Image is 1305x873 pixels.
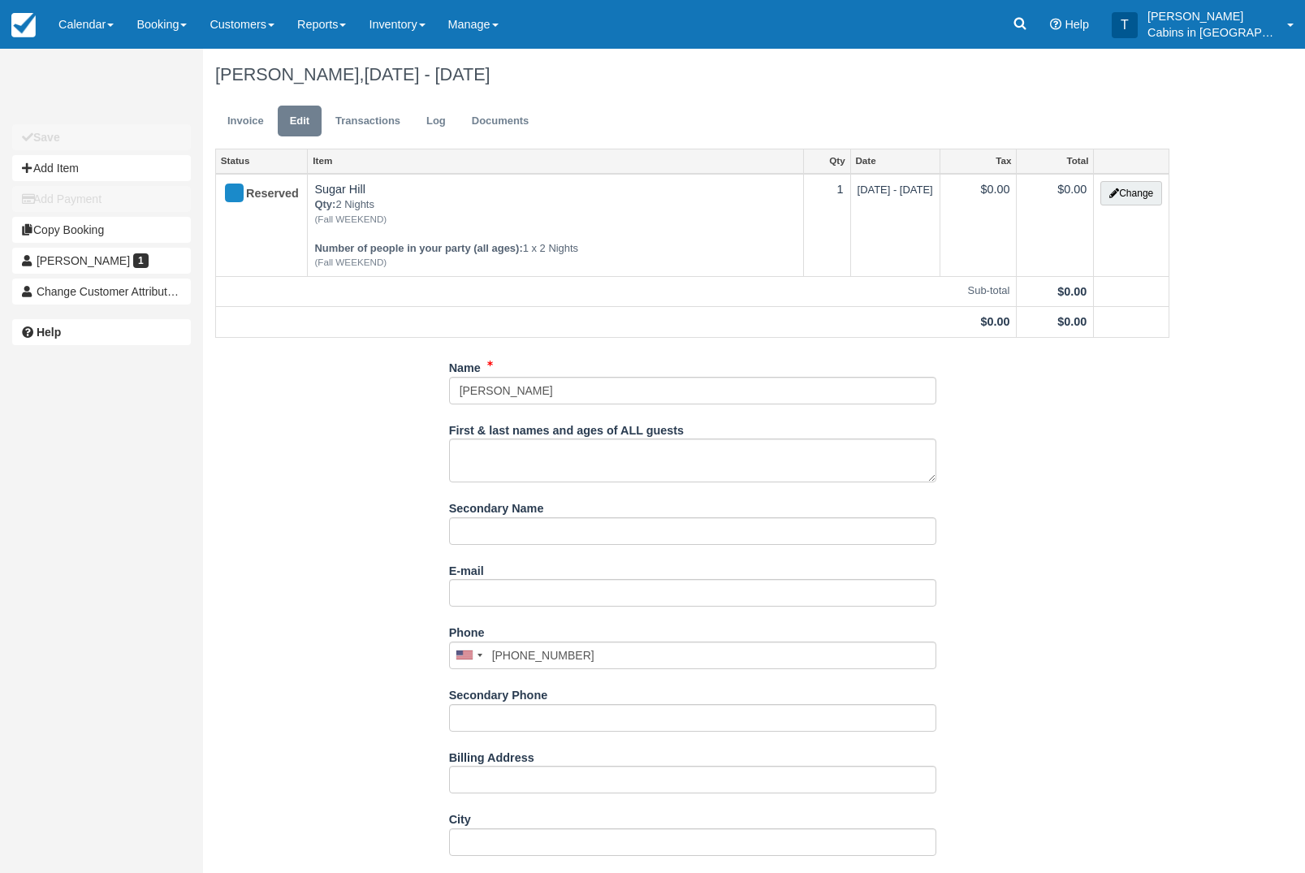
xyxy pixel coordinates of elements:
[314,242,522,254] strong: Number of people in your party (all ages)
[449,417,685,439] label: First & last names and ages of ALL guests
[804,174,850,277] td: 1
[314,256,797,270] em: (Fall WEEKEND)
[449,681,548,704] label: Secondary Phone
[12,186,191,212] button: Add Payment
[1057,285,1087,298] strong: $0.00
[449,806,471,828] label: City
[449,619,485,642] label: Phone
[1147,8,1277,24] p: [PERSON_NAME]
[1057,315,1087,328] strong: $0.00
[449,557,484,580] label: E-mail
[449,354,481,377] label: Name
[940,149,1017,172] a: Tax
[12,124,191,150] button: Save
[323,106,413,137] a: Transactions
[450,642,487,668] div: United States: +1
[858,184,933,196] span: [DATE] - [DATE]
[278,106,322,137] a: Edit
[12,279,191,305] button: Change Customer Attribution
[308,174,804,277] td: Sugar Hill
[414,106,458,137] a: Log
[12,319,191,345] a: Help
[1147,24,1277,41] p: Cabins in [GEOGRAPHIC_DATA]
[1065,18,1089,31] span: Help
[1017,149,1093,172] a: Total
[449,495,544,517] label: Secondary Name
[12,217,191,243] button: Copy Booking
[216,149,307,172] a: Status
[12,155,191,181] button: Add Item
[314,197,797,270] em: 2 Nights 1 x 2 Nights
[215,106,276,137] a: Invoice
[37,254,130,267] span: [PERSON_NAME]
[37,285,183,298] span: Change Customer Attribution
[12,248,191,274] a: [PERSON_NAME] 1
[37,326,61,339] b: Help
[215,65,1169,84] h1: [PERSON_NAME],
[804,149,849,172] a: Qty
[460,106,542,137] a: Documents
[223,283,1009,299] em: Sub-total
[314,213,797,227] em: (Fall WEEKEND)
[364,64,490,84] span: [DATE] - [DATE]
[940,174,1017,277] td: $0.00
[1050,19,1061,30] i: Help
[1017,174,1094,277] td: $0.00
[223,181,287,207] div: Reserved
[11,13,36,37] img: checkfront-main-nav-mini-logo.png
[449,744,534,767] label: Billing Address
[851,149,940,172] a: Date
[980,315,1009,328] strong: $0.00
[33,131,60,144] b: Save
[308,149,803,172] a: Item
[1100,181,1162,205] button: Change
[1112,12,1138,38] div: T
[133,253,149,268] span: 1
[314,198,335,210] strong: Qty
